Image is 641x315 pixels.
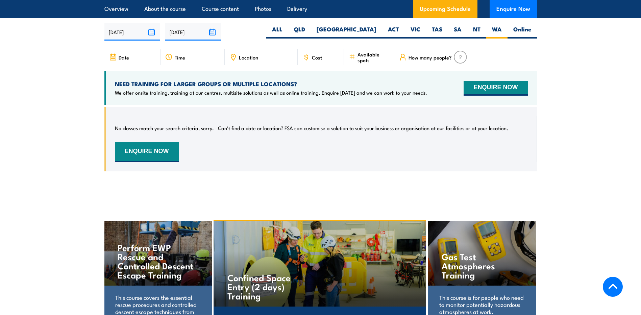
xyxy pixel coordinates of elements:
[508,25,537,39] label: Online
[439,294,524,315] p: This course is for people who need to monitor potentially hazardous atmospheres at work.
[448,25,467,39] label: SA
[442,252,522,279] h4: Gas Test Atmospheres Training
[115,142,179,162] button: ENQUIRE NOW
[312,54,322,60] span: Cost
[266,25,288,39] label: ALL
[426,25,448,39] label: TAS
[358,51,390,63] span: Available spots
[115,125,214,131] p: No classes match your search criteria, sorry.
[119,54,129,60] span: Date
[467,25,486,39] label: NT
[464,81,527,96] button: ENQUIRE NOW
[405,25,426,39] label: VIC
[382,25,405,39] label: ACT
[115,89,427,96] p: We offer onsite training, training at our centres, multisite solutions as well as online training...
[165,23,221,41] input: To date
[288,25,311,39] label: QLD
[115,80,427,88] h4: NEED TRAINING FOR LARGER GROUPS OR MULTIPLE LOCATIONS?
[218,125,508,131] p: Can’t find a date or location? FSA can customise a solution to suit your business or organisation...
[409,54,452,60] span: How many people?
[118,243,198,279] h4: Perform EWP Rescue and Controlled Descent Escape Training
[311,25,382,39] label: [GEOGRAPHIC_DATA]
[227,273,307,300] h4: Confined Space Entry (2 days) Training
[175,54,185,60] span: Time
[239,54,258,60] span: Location
[486,25,508,39] label: WA
[104,23,160,41] input: From date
